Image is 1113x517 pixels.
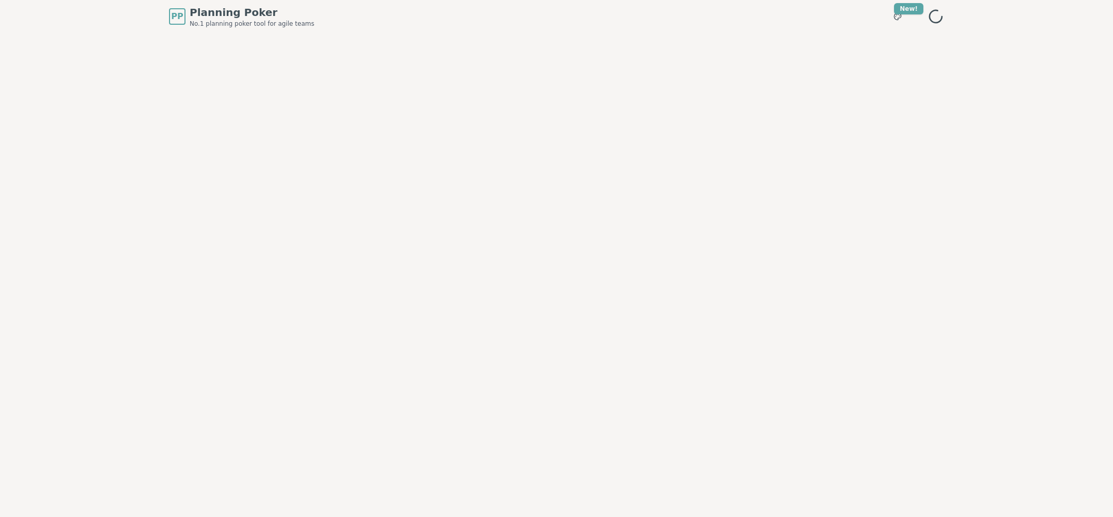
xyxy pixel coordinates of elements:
a: PPPlanning PokerNo.1 planning poker tool for agile teams [169,5,314,28]
span: PP [171,10,183,23]
span: No.1 planning poker tool for agile teams [190,20,314,28]
div: New! [894,3,923,14]
span: Planning Poker [190,5,314,20]
button: New! [888,7,907,26]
